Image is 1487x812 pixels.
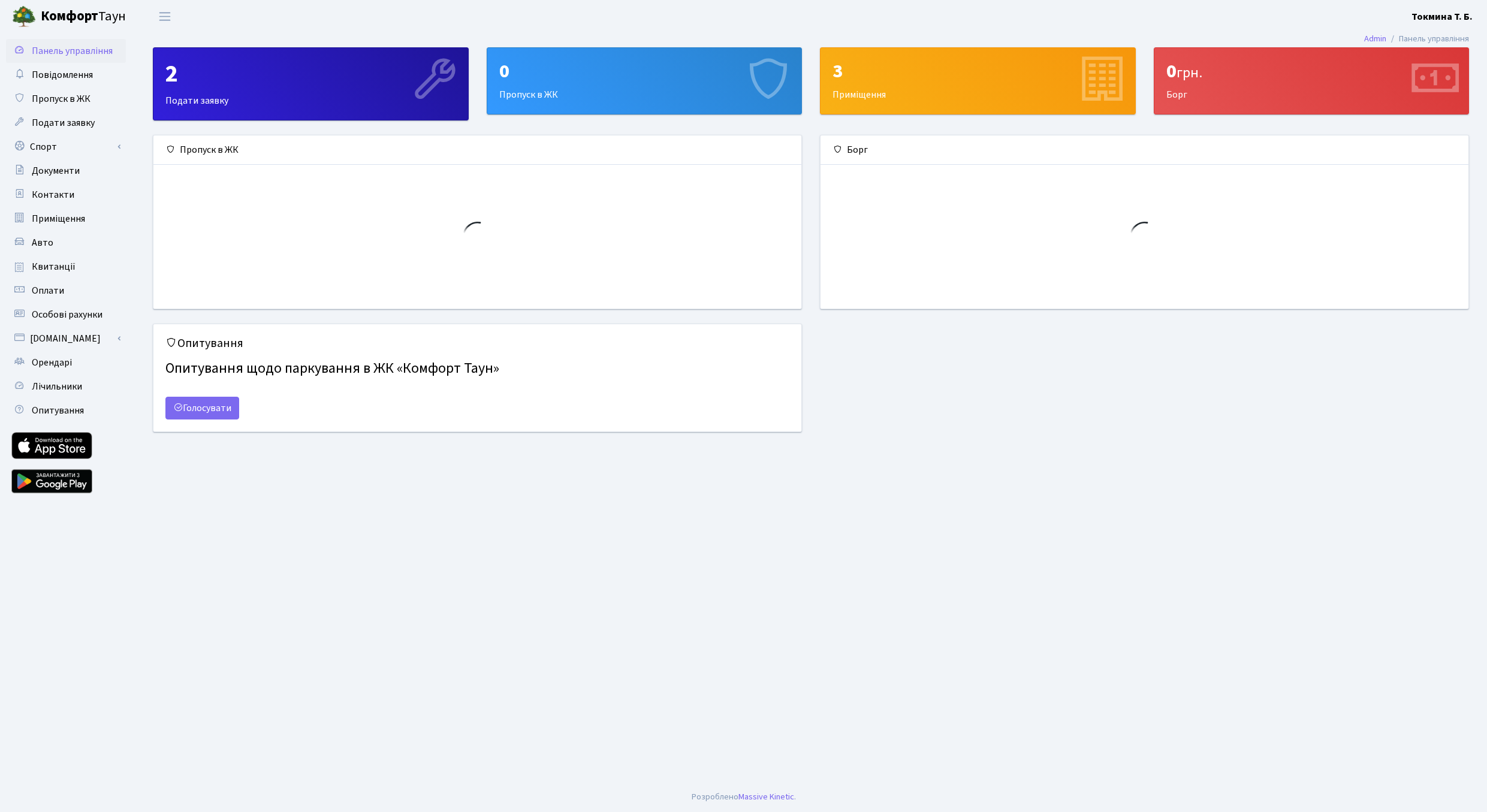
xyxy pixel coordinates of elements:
span: Особові рахунки [32,308,102,321]
a: Квитанції [6,255,126,279]
span: Орендарі [32,356,72,369]
span: Документи [32,164,80,177]
span: Авто [32,236,53,249]
a: Лічильники [6,375,126,399]
a: Авто [6,231,126,255]
div: Борг [821,135,1468,165]
a: Токмина Т. Б. [1411,10,1473,24]
a: 3Приміщення [820,47,1136,114]
a: Голосувати [165,397,239,419]
a: Розроблено [692,790,738,803]
div: Приміщення [821,48,1135,114]
img: logo.png [12,5,36,29]
a: Особові рахунки [6,303,126,327]
a: Massive Kinetic [738,790,794,803]
span: Квитанції [32,260,76,273]
li: Панель управління [1386,32,1469,46]
a: Пропуск в ЖК [6,87,126,111]
div: . [692,790,796,804]
div: Борг [1154,48,1469,114]
nav: breadcrumb [1346,26,1487,52]
div: 0 [499,60,790,83]
a: 2Подати заявку [153,47,469,120]
a: Опитування [6,399,126,422]
span: Контакти [32,188,74,201]
span: Приміщення [32,212,85,225]
span: Оплати [32,284,64,297]
a: Панель управління [6,39,126,63]
span: Таун [41,7,126,27]
button: Переключити навігацію [150,7,180,26]
div: 2 [165,60,456,89]
h5: Опитування [165,336,789,351]
div: Пропуск в ЖК [153,135,801,165]
a: Орендарі [6,351,126,375]
h4: Опитування щодо паркування в ЖК «Комфорт Таун» [165,355,789,382]
a: Повідомлення [6,63,126,87]
a: Оплати [6,279,126,303]
span: Пропуск в ЖК [32,92,91,105]
a: Контакти [6,183,126,207]
b: Токмина Т. Б. [1411,10,1473,23]
div: Пропуск в ЖК [487,48,802,114]
span: грн. [1177,62,1202,83]
div: 3 [833,60,1123,83]
div: 0 [1166,60,1457,83]
a: Документи [6,159,126,183]
span: Повідомлення [32,68,93,81]
b: Комфорт [41,7,98,26]
a: 0Пропуск в ЖК [487,47,803,114]
a: Приміщення [6,207,126,231]
span: Опитування [32,404,84,417]
span: Панель управління [32,44,113,58]
div: Подати заявку [153,48,468,120]
span: Подати заявку [32,116,95,129]
span: Лічильники [32,380,82,393]
a: Спорт [6,135,126,159]
a: [DOMAIN_NAME] [6,327,126,351]
a: Подати заявку [6,111,126,135]
a: Admin [1364,32,1386,45]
